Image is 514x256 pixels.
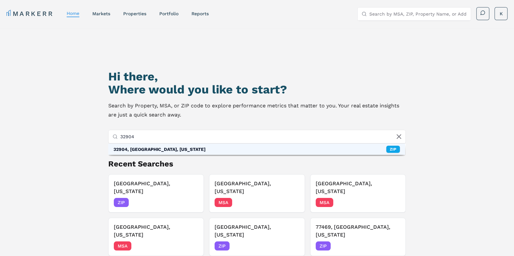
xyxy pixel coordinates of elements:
[310,174,406,213] button: [GEOGRAPHIC_DATA], [US_STATE]MSA[DATE]
[316,198,333,207] span: MSA
[108,174,204,213] button: [GEOGRAPHIC_DATA], [US_STATE]ZIP[DATE]
[386,146,400,153] div: ZIP
[123,11,146,16] a: properties
[500,10,503,17] span: K
[215,241,230,250] span: ZIP
[67,11,79,16] a: home
[108,83,406,96] h2: Where would you like to start?
[113,146,205,152] div: 32904, [GEOGRAPHIC_DATA], [US_STATE]
[108,144,405,155] div: Suggestions
[209,218,305,256] button: [GEOGRAPHIC_DATA], [US_STATE]ZIP[DATE]
[316,223,400,239] h3: 77469, [GEOGRAPHIC_DATA], [US_STATE]
[494,7,507,20] button: K
[191,11,209,16] a: reports
[310,218,406,256] button: 77469, [GEOGRAPHIC_DATA], [US_STATE]ZIP[DATE]
[108,70,406,83] h1: Hi there,
[215,223,299,239] h3: [GEOGRAPHIC_DATA], [US_STATE]
[114,241,131,250] span: MSA
[114,198,129,207] span: ZIP
[159,11,178,16] a: Portfolio
[108,144,405,155] div: ZIP: 32904, Melbourne, Florida
[184,243,198,249] span: [DATE]
[285,243,299,249] span: [DATE]
[108,159,406,169] h2: Recent Searches
[386,199,400,206] span: [DATE]
[92,11,110,16] a: markets
[369,7,467,20] input: Search by MSA, ZIP, Property Name, or Address
[215,180,299,195] h3: [GEOGRAPHIC_DATA], [US_STATE]
[184,199,198,206] span: [DATE]
[114,223,198,239] h3: [GEOGRAPHIC_DATA], [US_STATE]
[114,180,198,195] h3: [GEOGRAPHIC_DATA], [US_STATE]
[386,243,400,249] span: [DATE]
[108,218,204,256] button: [GEOGRAPHIC_DATA], [US_STATE]MSA[DATE]
[215,198,232,207] span: MSA
[316,180,400,195] h3: [GEOGRAPHIC_DATA], [US_STATE]
[285,199,299,206] span: [DATE]
[108,101,406,119] p: Search by Property, MSA, or ZIP code to explore performance metrics that matter to you. Your real...
[316,241,331,250] span: ZIP
[7,9,54,18] a: MARKERR
[209,174,305,213] button: [GEOGRAPHIC_DATA], [US_STATE]MSA[DATE]
[120,130,402,143] input: Search by MSA, ZIP, Property Name, or Address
